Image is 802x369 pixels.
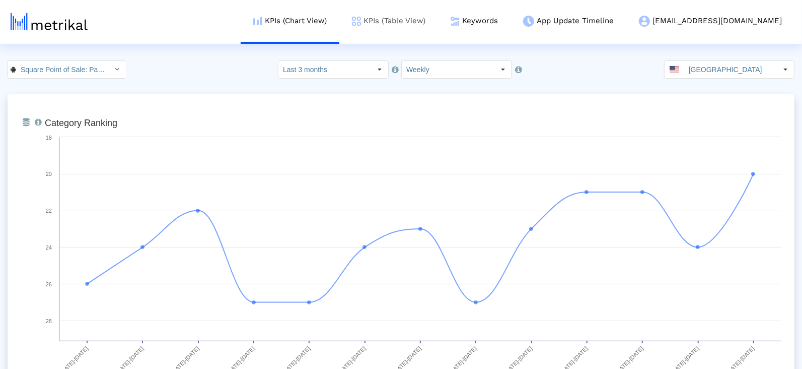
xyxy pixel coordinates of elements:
[639,16,650,27] img: my-account-menu-icon.png
[46,171,52,177] text: 20
[109,61,126,78] div: Select
[45,118,117,128] tspan: Category Ranking
[451,17,460,26] img: keywords.png
[46,135,52,141] text: 18
[46,281,52,287] text: 26
[253,17,262,25] img: kpi-chart-menu-icon.png
[494,61,512,78] div: Select
[46,318,52,324] text: 28
[523,16,534,27] img: app-update-menu-icon.png
[777,61,794,78] div: Select
[46,208,52,214] text: 22
[46,244,52,251] text: 24
[11,13,88,30] img: metrical-logo-light.png
[352,17,361,26] img: kpi-table-menu-icon.png
[371,61,388,78] div: Select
